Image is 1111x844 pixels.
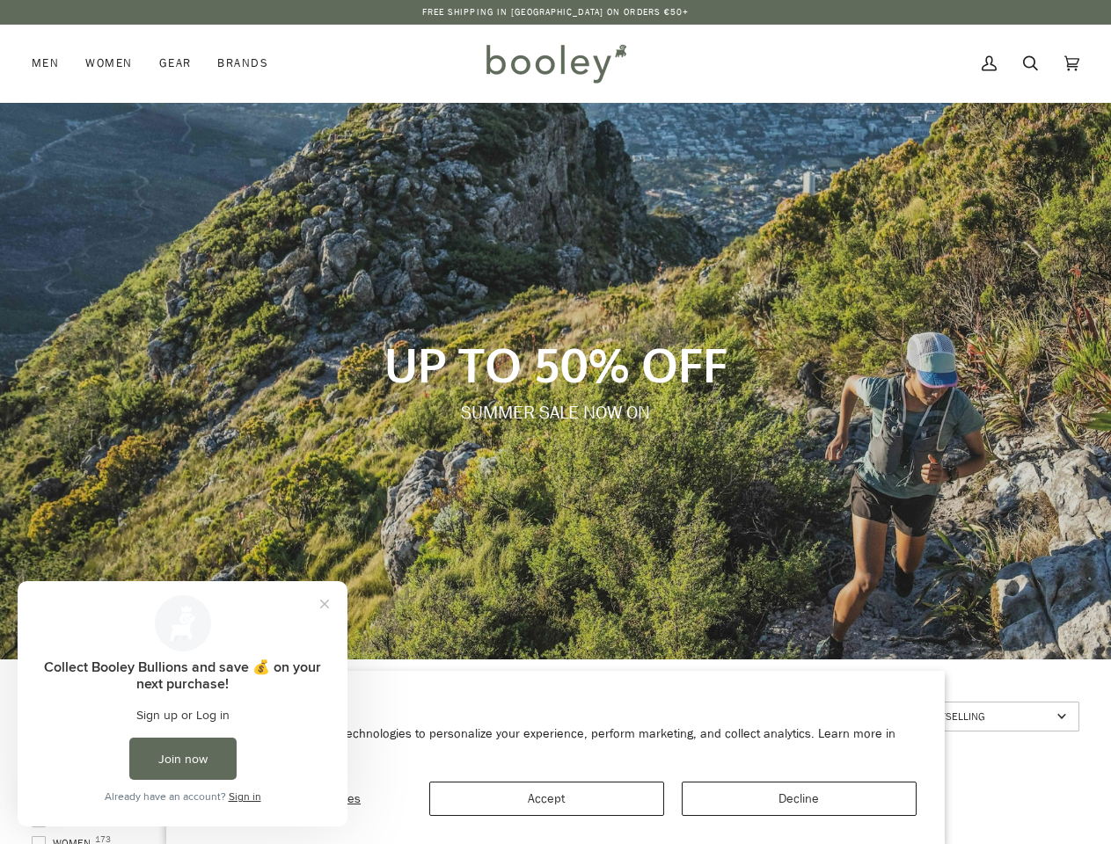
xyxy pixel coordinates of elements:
[18,581,347,826] iframe: Loyalty program pop-up with offers and actions
[429,782,664,816] button: Accept
[85,55,132,72] span: Women
[194,699,916,718] h2: We value your privacy
[194,726,916,760] p: We use cookies and other technologies to personalize your experience, perform marketing, and coll...
[32,55,59,72] span: Men
[479,38,632,89] img: Booley
[682,782,917,816] button: Decline
[237,335,875,393] p: UP TO 50% OFF
[32,25,72,102] a: Men
[237,400,875,426] p: SUMMER SALE NOW ON
[95,835,111,844] span: 173
[422,5,690,19] p: Free Shipping in [GEOGRAPHIC_DATA] on Orders €50+
[72,25,145,102] a: Women
[922,709,1051,724] span: Bestselling
[204,25,281,102] a: Brands
[159,55,192,72] span: Gear
[910,702,1079,731] a: Sort options
[146,25,205,102] a: Gear
[217,55,268,72] span: Brands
